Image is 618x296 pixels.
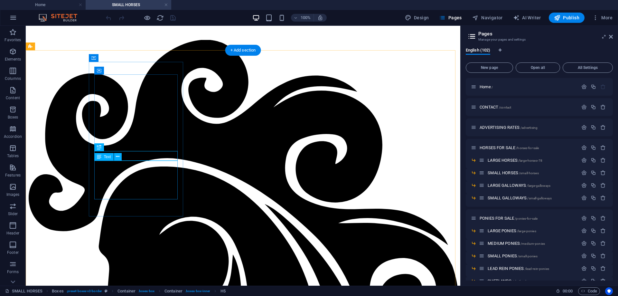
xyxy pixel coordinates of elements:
[600,241,606,246] div: Remove
[581,158,587,163] div: Settings
[478,146,578,150] div: HORSES FOR SALE/horses-for-sale
[591,84,596,90] div: Duplicate
[486,266,578,271] div: LEAD REIN PONIES/lead-rein-ponies
[554,14,579,21] span: Publish
[6,95,20,100] p: Content
[37,14,85,22] img: Editor Logo
[527,184,550,187] span: /large-galloways
[581,278,587,284] div: Settings
[527,196,552,200] span: /small-galloways
[519,171,539,175] span: /small-horses
[581,125,587,130] div: Settings
[581,215,587,221] div: Settings
[516,146,539,150] span: /horses-for-sale
[466,62,513,73] button: New page
[486,241,578,245] div: MEDIUM PONIES/medium-ponies
[402,13,432,23] div: Design (Ctrl+Alt+Y)
[600,253,606,259] div: Remove
[600,145,606,150] div: Remove
[581,266,587,271] div: Settings
[117,287,136,295] span: Click to select. Double-click to edit
[600,195,606,201] div: Remove
[156,14,164,22] button: reload
[486,254,578,258] div: SMALL PONIES/small-ponies
[52,287,63,295] span: Click to select. Double-click to edit
[4,134,22,139] p: Accordion
[478,31,613,37] h2: Pages
[581,228,587,234] div: Settings
[478,125,578,129] div: ADVERTISING RATES/advertising
[512,280,528,283] span: /shetlands
[5,173,21,178] p: Features
[600,278,606,284] div: Remove
[470,13,505,23] button: Navigator
[581,241,587,246] div: Settings
[486,196,578,200] div: SMALL GALLOWAYS/small-galloways
[472,14,503,21] span: Navigator
[600,158,606,163] div: Remove
[6,192,20,197] p: Images
[581,287,597,295] span: Code
[591,228,596,234] div: Duplicate
[486,279,578,283] div: SHETLANDS/shetlands
[510,13,544,23] button: AI Writer
[317,15,323,21] i: On resize automatically adjust zoom level to fit chosen device.
[591,145,596,150] div: Duplicate
[291,14,314,22] button: 100%
[581,183,587,188] div: Settings
[581,84,587,90] div: Settings
[600,215,606,221] div: Remove
[600,104,606,110] div: Remove
[517,229,536,233] span: /large-ponies
[405,14,429,21] span: Design
[515,217,538,220] span: /ponies-for-sale
[486,229,578,233] div: LARGE PONIES/large-ponies
[488,253,537,258] span: Click to open page
[581,145,587,150] div: Settings
[520,242,545,245] span: /medium-ponies
[590,13,615,23] button: More
[478,85,578,89] div: Home/
[488,241,545,246] span: Click to open page
[488,228,536,233] span: Click to open page
[478,37,600,43] h3: Manage your pages and settings
[480,145,539,150] span: Click to open page
[7,250,19,255] p: Footer
[143,14,151,22] button: Click here to leave preview mode and continue editing
[220,287,226,295] span: Click to select. Double-click to edit
[516,62,560,73] button: Open all
[581,195,587,201] div: Settings
[592,14,613,21] span: More
[436,13,464,23] button: Pages
[488,170,538,175] span: Click to open page
[104,155,111,159] span: Text
[600,228,606,234] div: Remove
[5,76,21,81] p: Columns
[591,104,596,110] div: Duplicate
[591,266,596,271] div: Duplicate
[591,195,596,201] div: Duplicate
[86,1,171,8] h4: SMALL HORSES
[488,183,550,188] span: Click to open page
[591,241,596,246] div: Duplicate
[600,170,606,176] div: Remove
[225,45,261,56] div: + Add section
[567,289,568,293] span: :
[164,287,183,295] span: Click to select. Double-click to edit
[591,215,596,221] div: Duplicate
[439,14,462,21] span: Pages
[480,84,493,89] span: Click to open page
[480,216,538,221] span: Click to open page
[480,125,538,130] span: Click to open page
[581,170,587,176] div: Settings
[486,183,578,187] div: LARGE GALLOWAYS/large-galloways
[499,106,511,109] span: /contact
[52,287,225,295] nav: breadcrumb
[605,287,613,295] button: Usercentrics
[520,126,538,129] span: /advertising
[591,125,596,130] div: Duplicate
[563,287,573,295] span: 00 00
[8,115,18,120] p: Boxes
[591,183,596,188] div: Duplicate
[519,66,557,70] span: Open all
